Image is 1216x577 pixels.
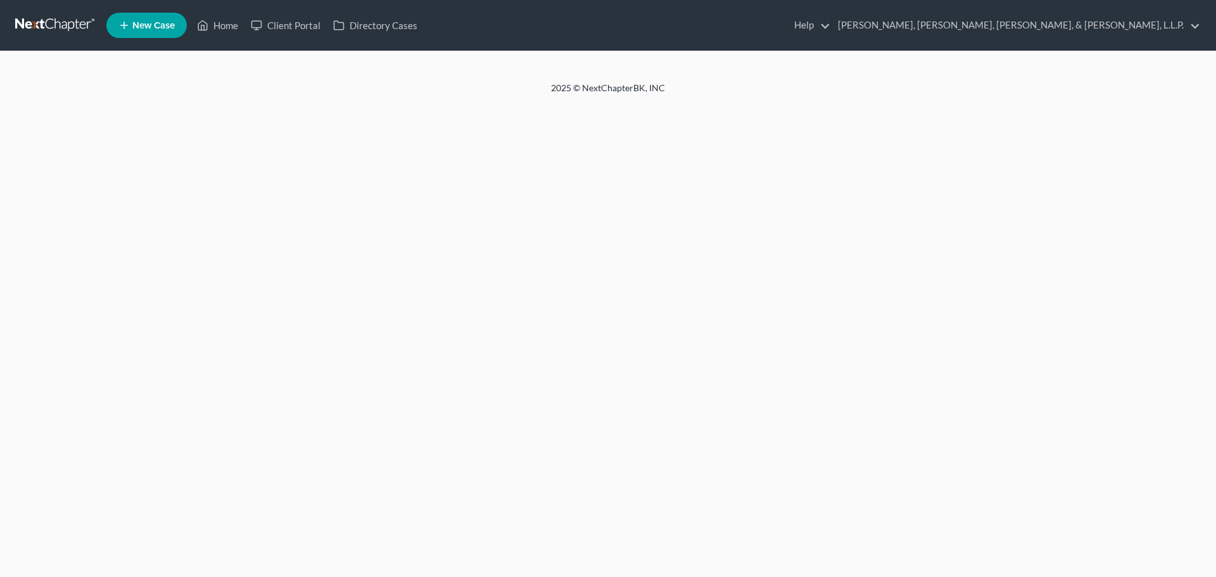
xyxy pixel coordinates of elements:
new-legal-case-button: New Case [106,13,187,38]
a: [PERSON_NAME], [PERSON_NAME], [PERSON_NAME], & [PERSON_NAME], L.L.P. [832,14,1200,37]
a: Client Portal [244,14,327,37]
a: Help [788,14,830,37]
div: 2025 © NextChapterBK, INC [247,82,969,105]
a: Home [191,14,244,37]
a: Directory Cases [327,14,424,37]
